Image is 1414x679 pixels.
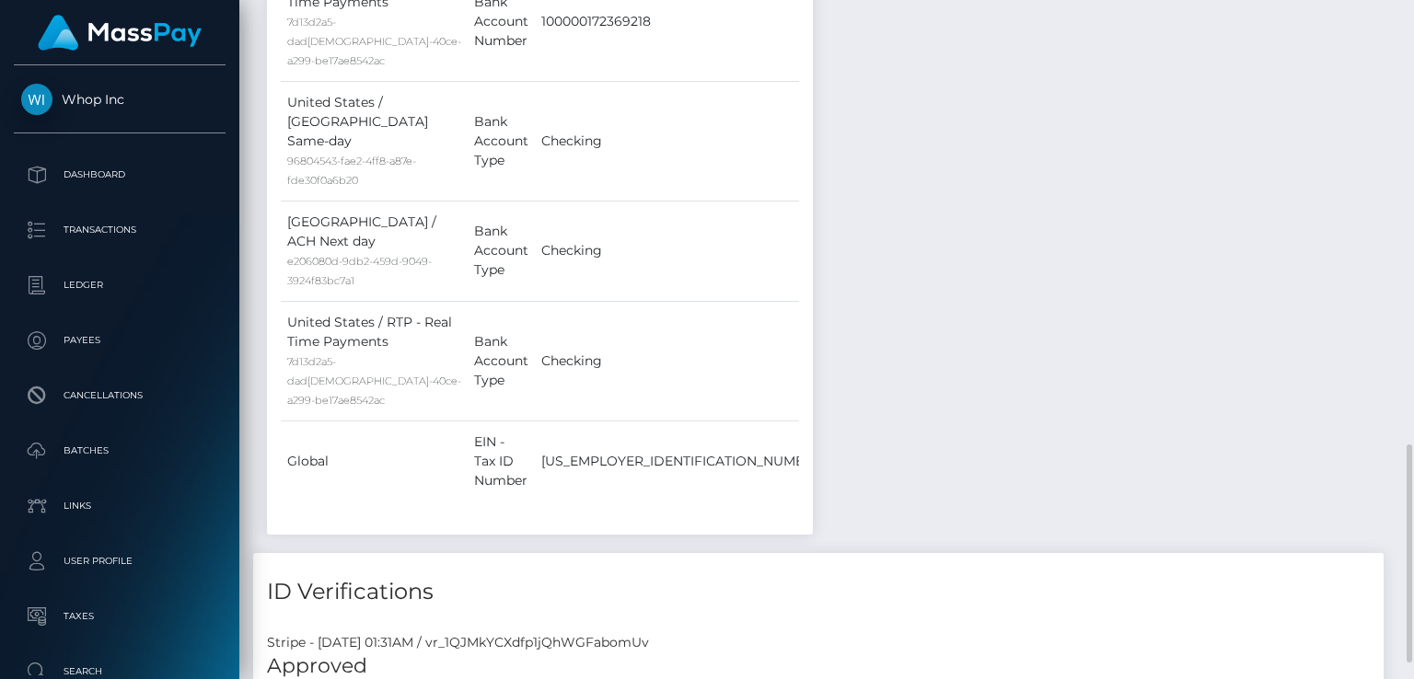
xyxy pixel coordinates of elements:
[21,382,218,409] p: Cancellations
[468,201,535,301] td: Bank Account Type
[281,420,468,501] td: Global
[21,547,218,575] p: User Profile
[21,327,218,354] p: Payees
[267,576,1370,608] h4: ID Verifications
[14,483,226,529] a: Links
[535,420,833,501] td: [US_EMPLOYER_IDENTIFICATION_NUMBER]
[21,603,218,630] p: Taxes
[14,593,226,639] a: Taxes
[21,84,52,115] img: Whop Inc
[21,271,218,299] p: Ledger
[253,633,1384,652] div: Stripe - [DATE] 01:31AM / vr_1QJMkYCXdfp1jQhWGFabomUv
[281,81,468,201] td: United States / [GEOGRAPHIC_DATA] Same-day
[468,420,535,501] td: EIN - Tax ID Number
[14,373,226,419] a: Cancellations
[38,15,202,51] img: MassPay Logo
[14,317,226,363] a: Payees
[468,301,535,420] td: Bank Account Type
[14,262,226,308] a: Ledger
[281,201,468,301] td: [GEOGRAPHIC_DATA] / ACH Next day
[14,428,226,474] a: Batches
[535,301,833,420] td: Checking
[287,155,416,187] small: 96804543-fae2-4ff8-a87e-fde30f0a6b20
[21,216,218,244] p: Transactions
[14,538,226,584] a: User Profile
[281,301,468,420] td: United States / RTP - Real Time Payments
[468,81,535,201] td: Bank Account Type
[21,492,218,520] p: Links
[14,152,226,198] a: Dashboard
[287,355,461,407] small: 7d13d2a5-dad[DEMOGRAPHIC_DATA]-40ce-a299-be17ae8542ac
[21,437,218,465] p: Batches
[287,16,461,67] small: 7d13d2a5-dad[DEMOGRAPHIC_DATA]-40ce-a299-be17ae8542ac
[14,207,226,253] a: Transactions
[535,81,833,201] td: Checking
[21,161,218,189] p: Dashboard
[535,201,833,301] td: Checking
[14,91,226,108] span: Whop Inc
[287,255,432,287] small: e206080d-9db2-459d-9049-3924f83bc7a1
